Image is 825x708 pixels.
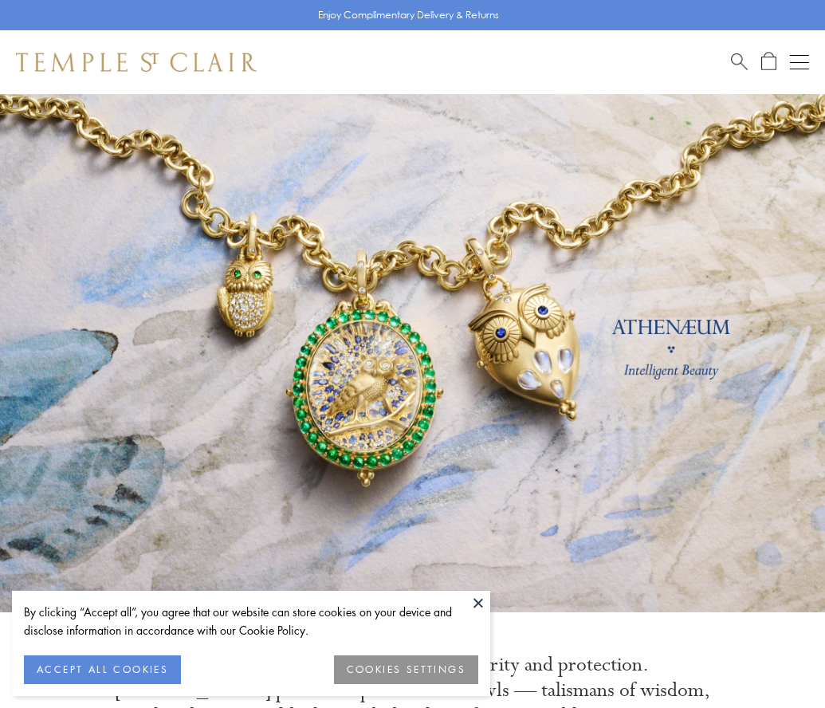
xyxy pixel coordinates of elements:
[761,52,776,72] a: Open Shopping Bag
[24,603,478,639] div: By clicking “Accept all”, you agree that our website can store cookies on your device and disclos...
[334,655,478,684] button: COOKIES SETTINGS
[16,53,257,72] img: Temple St. Clair
[790,53,809,72] button: Open navigation
[24,655,181,684] button: ACCEPT ALL COOKIES
[731,52,748,72] a: Search
[318,7,499,23] p: Enjoy Complimentary Delivery & Returns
